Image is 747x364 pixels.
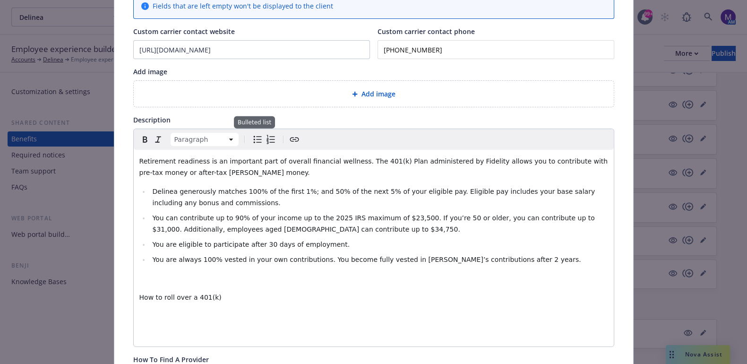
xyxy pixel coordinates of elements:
[138,133,152,146] button: Bold
[251,133,264,146] button: Bulleted list
[264,133,277,146] button: Numbered list
[153,1,333,11] span: Fields that are left empty won't be displayed to the client
[133,67,167,76] span: Add image
[171,133,239,146] button: Block type
[152,256,581,263] span: You are always 100% vested in your own contributions. You become fully vested in [PERSON_NAME]’s ...
[152,133,165,146] button: Italic
[133,115,171,124] span: Description
[378,27,475,36] span: Custom carrier contact phone
[152,214,597,233] span: You can contribute up to 90% of your income up to the 2025 IRS maximum of $23,500. If you’re 50 o...
[139,294,222,301] span: How to roll over a 401(k)
[234,116,275,129] div: Bulleted list
[152,188,597,207] span: Delinea generously matches 100% of the first 1%; and 50% of the next 5% of your eligible pay. Eli...
[288,133,301,146] button: Create link
[134,41,369,59] input: Add custom carrier contact website
[139,157,610,176] span: Retirement readiness is an important part of overall financial wellness. ​The 401(k) Plan adminis...
[133,355,209,364] span: How To Find A Provider
[378,40,614,59] input: Add custom carrier contact phone
[251,133,277,146] div: toggle group
[133,27,235,36] span: Custom carrier contact website
[133,80,614,107] div: Add image
[361,89,395,99] span: Add image
[134,150,614,347] div: editable markdown
[152,241,350,248] span: You are eligible to participate after 30 days of employment.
